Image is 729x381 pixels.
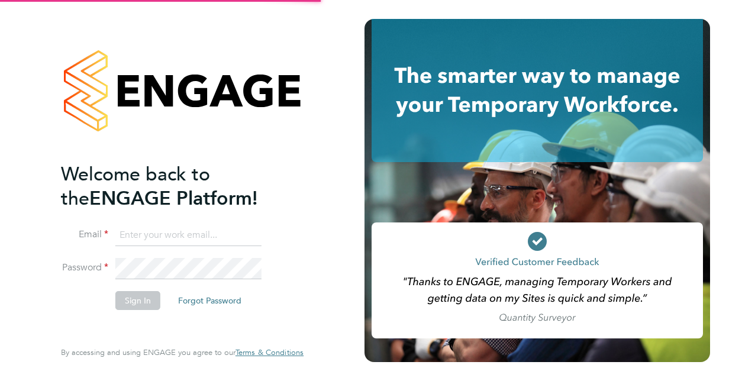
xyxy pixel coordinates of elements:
[61,261,108,274] label: Password
[61,162,292,211] h2: ENGAGE Platform!
[236,347,304,357] span: Terms & Conditions
[115,225,262,246] input: Enter your work email...
[115,291,160,310] button: Sign In
[169,291,251,310] button: Forgot Password
[61,347,304,357] span: By accessing and using ENGAGE you agree to our
[61,228,108,241] label: Email
[236,348,304,357] a: Terms & Conditions
[61,163,210,210] span: Welcome back to the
